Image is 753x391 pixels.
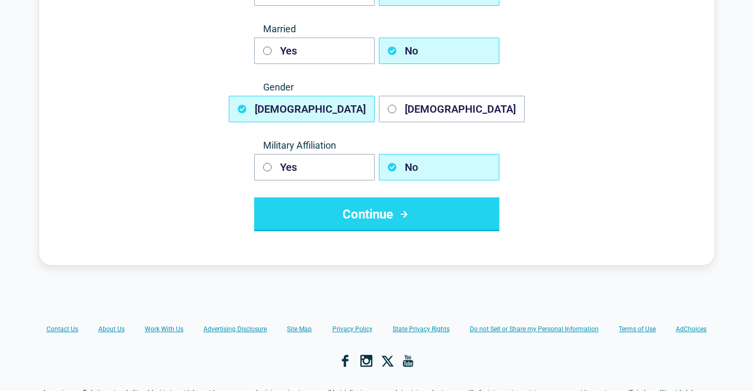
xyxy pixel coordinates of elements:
[339,354,351,367] a: Facebook
[381,354,394,367] a: X
[379,154,499,180] button: No
[254,81,499,94] span: Gender
[619,325,656,333] a: Terms of Use
[254,197,499,231] button: Continue
[98,325,125,333] a: About Us
[229,96,375,122] button: [DEMOGRAPHIC_DATA]
[379,38,499,64] button: No
[203,325,267,333] a: Advertising Disclosure
[145,325,183,333] a: Work With Us
[379,96,525,122] button: [DEMOGRAPHIC_DATA]
[287,325,312,333] a: Site Map
[402,354,415,367] a: YouTube
[254,139,499,152] span: Military Affiliation
[676,325,706,333] a: AdChoices
[393,325,450,333] a: State Privacy Rights
[47,325,78,333] a: Contact Us
[254,154,375,180] button: Yes
[254,23,499,35] span: Married
[360,354,373,367] a: Instagram
[332,325,373,333] a: Privacy Policy
[254,38,375,64] button: Yes
[470,325,599,333] a: Do not Sell or Share my Personal Information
